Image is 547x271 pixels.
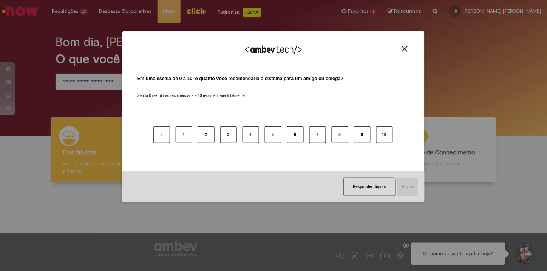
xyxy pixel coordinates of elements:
button: 7 [309,126,326,143]
button: 3 [220,126,237,143]
button: 9 [354,126,371,143]
img: Close [402,46,408,52]
button: 6 [287,126,304,143]
button: 8 [332,126,348,143]
button: 4 [243,126,259,143]
button: 0 [153,126,170,143]
label: Em uma escala de 0 a 10, o quanto você recomendaria o sistema para um amigo ou colega? [137,75,344,82]
button: 10 [376,126,393,143]
button: Responder depois [344,178,396,196]
button: Close [400,46,410,52]
button: 1 [176,126,192,143]
button: 2 [198,126,215,143]
img: Logo Ambevtech [245,45,302,54]
button: 5 [265,126,281,143]
label: Sendo 0 (zero) não recomendaria e 10 recomendaria totalmente. [137,84,246,99]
